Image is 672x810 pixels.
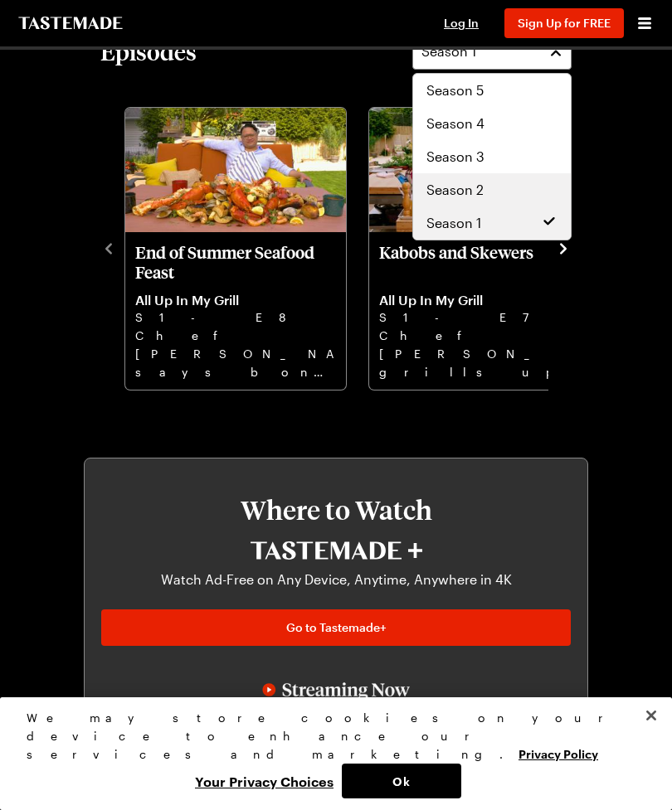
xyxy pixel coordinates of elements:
[187,764,342,798] button: Your Privacy Choices
[426,80,484,100] span: Season 5
[426,180,484,200] span: Season 2
[412,33,572,70] button: Season 1
[426,114,485,133] span: Season 4
[27,709,631,798] div: Privacy
[27,709,631,764] div: We may store cookies on your device to enhance our services and marketing.
[412,73,572,240] div: Season 1
[421,41,476,61] span: Season 1
[519,745,598,761] a: More information about your privacy, opens in a new tab
[426,213,481,233] span: Season 1
[342,764,461,798] button: Ok
[426,147,485,167] span: Season 3
[633,697,670,734] button: Close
